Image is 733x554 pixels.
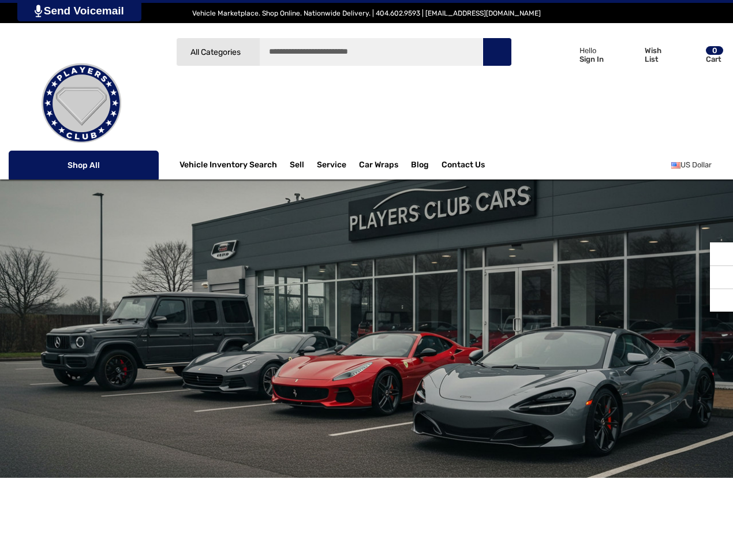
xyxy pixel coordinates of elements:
img: Players Club | Cars For Sale [24,46,139,161]
button: Search [483,38,511,66]
a: Contact Us [442,160,485,173]
span: Sell [290,160,304,173]
a: All Categories Icon Arrow Down Icon Arrow Up [176,38,260,66]
a: Wish List Wish List [615,35,676,74]
p: Sign In [579,55,604,63]
a: Vehicle Inventory Search [179,160,277,173]
p: 0 [706,46,723,55]
a: Cart with 0 items [676,35,724,80]
svg: Recently Viewed [716,248,727,260]
a: Sell [290,154,317,177]
svg: Wish List [620,47,638,63]
a: Sign in [544,35,609,74]
p: Wish List [645,46,675,63]
a: Car Wraps [359,154,411,177]
a: USD [671,154,724,177]
p: Shop All [9,151,159,179]
a: Blog [411,160,429,173]
svg: Top [710,295,733,306]
a: Service [317,160,346,173]
span: Car Wraps [359,160,398,173]
img: PjwhLS0gR2VuZXJhdG9yOiBHcmF2aXQuaW8gLS0+PHN2ZyB4bWxucz0iaHR0cDovL3d3dy53My5vcmcvMjAwMC9zdmciIHhtb... [35,5,42,17]
svg: Icon Arrow Down [242,48,251,57]
p: Cart [706,55,723,63]
p: Hello [579,46,604,55]
span: All Categories [190,47,241,57]
svg: Icon Line [21,159,39,172]
svg: Icon User Account [557,46,573,62]
svg: Icon Arrow Down [138,161,146,169]
svg: Social Media [716,272,727,283]
svg: Review Your Cart [682,47,699,63]
span: Vehicle Marketplace. Shop Online. Nationwide Delivery. | 404.602.9593 | [EMAIL_ADDRESS][DOMAIN_NAME] [192,9,541,17]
